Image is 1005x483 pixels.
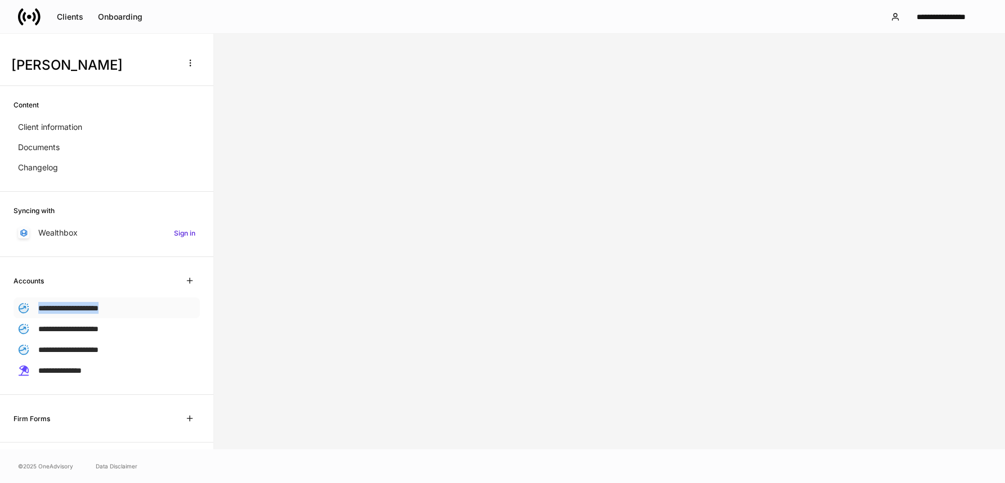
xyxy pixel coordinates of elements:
a: Documents [14,137,200,157]
span: © 2025 OneAdvisory [18,462,73,471]
a: WealthboxSign in [14,223,200,243]
a: Client information [14,117,200,137]
p: Documents [18,142,60,153]
p: Changelog [18,162,58,173]
h6: Sign in [174,228,195,238]
a: Data Disclaimer [96,462,137,471]
button: Clients [50,8,91,26]
h6: Accounts [14,276,44,286]
h6: Content [14,100,39,110]
h6: Firm Forms [14,413,50,424]
h3: [PERSON_NAME] [11,56,174,74]
a: Changelog [14,157,200,178]
div: Onboarding [98,13,142,21]
button: Onboarding [91,8,150,26]
h6: Syncing with [14,205,55,216]
div: Clients [57,13,83,21]
p: Wealthbox [38,227,78,238]
p: Client information [18,121,82,133]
